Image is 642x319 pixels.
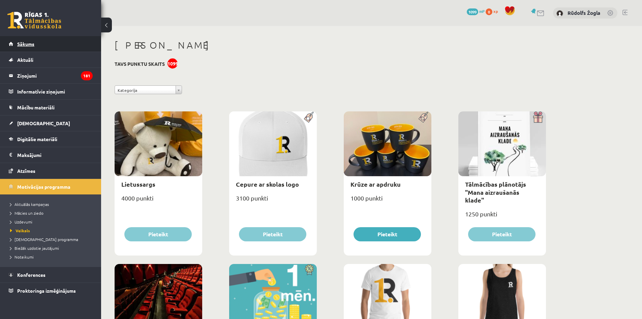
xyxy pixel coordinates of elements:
[486,8,492,15] span: 0
[118,86,173,95] span: Kategorija
[9,36,93,52] a: Sākums
[17,272,45,278] span: Konferences
[17,288,76,294] span: Proktoringa izmēģinājums
[17,41,34,47] span: Sākums
[167,58,178,69] div: 1099
[467,8,485,14] a: 1099 mP
[115,192,202,209] div: 4000 punkti
[115,39,546,51] h1: [PERSON_NAME]
[10,210,43,216] span: Mācies un ziedo
[115,85,182,94] a: Kategorija
[9,179,93,194] a: Motivācijas programma
[9,68,93,83] a: Ziņojumi181
[302,264,317,275] img: Atlaide
[10,254,34,260] span: Noteikumi
[121,180,155,188] a: Lietussargs
[568,9,600,16] a: Rūdolfs Žogla
[531,111,546,123] img: Dāvana ar pārsteigumu
[416,111,431,123] img: Populāra prece
[9,52,93,68] a: Aktuāli
[9,100,93,115] a: Mācību materiāli
[9,147,93,163] a: Maksājumi
[236,180,299,188] a: Cepure ar skolas logo
[486,8,501,14] a: 0 xp
[10,228,30,233] span: Veikals
[81,71,93,80] i: 181
[17,168,35,174] span: Atzīmes
[9,163,93,179] a: Atzīmes
[10,202,49,207] span: Aktuālās kampaņas
[17,84,93,99] legend: Informatīvie ziņojumi
[17,68,93,83] legend: Ziņojumi
[17,120,70,126] span: [DEMOGRAPHIC_DATA]
[10,210,94,216] a: Mācies un ziedo
[17,104,55,110] span: Mācību materiāli
[10,219,32,224] span: Uzdevumi
[458,208,546,225] div: 1250 punkti
[344,192,431,209] div: 1000 punkti
[468,227,536,241] button: Pieteikt
[9,84,93,99] a: Informatīvie ziņojumi
[10,228,94,234] a: Veikals
[350,180,401,188] a: Krūze ar apdruku
[354,227,421,241] button: Pieteikt
[229,192,317,209] div: 3100 punkti
[10,245,94,251] a: Biežāk uzdotie jautājumi
[17,147,93,163] legend: Maksājumi
[10,254,94,260] a: Noteikumi
[9,131,93,147] a: Digitālie materiāli
[10,219,94,225] a: Uzdevumi
[10,201,94,207] a: Aktuālās kampaņas
[10,245,59,251] span: Biežāk uzdotie jautājumi
[556,10,563,17] img: Rūdolfs Žogla
[17,136,57,142] span: Digitālie materiāli
[17,57,33,63] span: Aktuāli
[10,237,78,242] span: [DEMOGRAPHIC_DATA] programma
[115,61,165,67] h3: Tavs punktu skaits
[7,12,61,29] a: Rīgas 1. Tālmācības vidusskola
[124,227,192,241] button: Pieteikt
[493,8,498,14] span: xp
[9,283,93,298] a: Proktoringa izmēģinājums
[467,8,478,15] span: 1099
[17,184,70,190] span: Motivācijas programma
[10,236,94,242] a: [DEMOGRAPHIC_DATA] programma
[239,227,306,241] button: Pieteikt
[9,115,93,131] a: [DEMOGRAPHIC_DATA]
[9,267,93,283] a: Konferences
[302,111,317,123] img: Populāra prece
[465,180,526,204] a: Tālmācības plānotājs "Mana aizraušanās klade"
[479,8,485,14] span: mP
